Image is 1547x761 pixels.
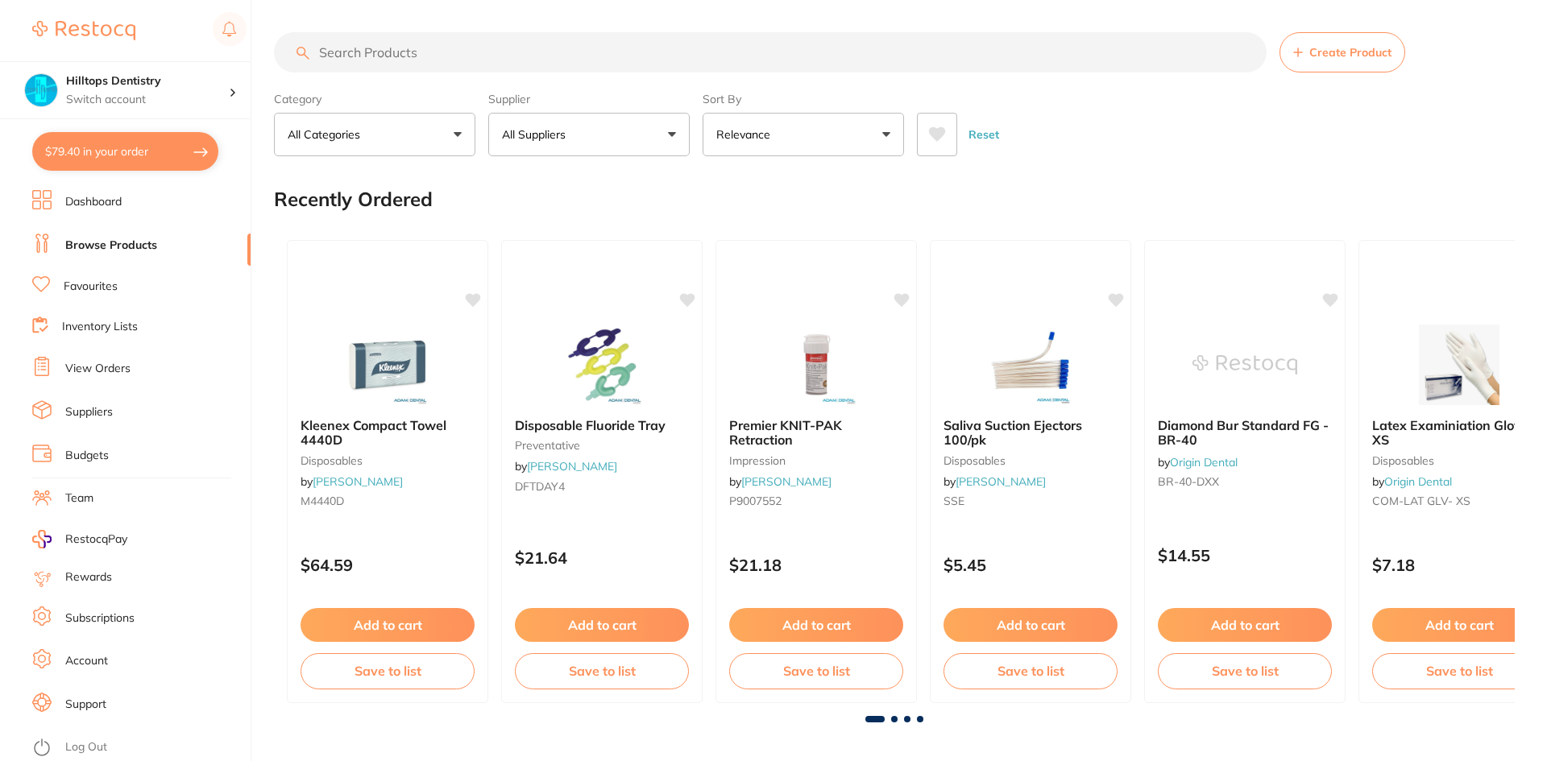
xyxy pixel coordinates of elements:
img: Disposable Fluoride Tray [550,325,654,405]
img: Kleenex Compact Towel 4440D [335,325,440,405]
span: by [944,474,1046,489]
button: Add to cart [1158,608,1332,642]
button: Save to list [1158,653,1332,689]
img: Premier KNIT-PAK Retraction [764,325,869,405]
b: Disposable Fluoride Tray [515,418,689,432]
p: All Categories [288,126,367,143]
button: All Categories [274,113,475,156]
small: SSE [944,494,1118,507]
h4: Hilltops Dentistry [66,73,229,89]
b: Latex Examiniation Gloves - XS [1372,418,1546,448]
button: Add to cart [1372,608,1546,642]
button: Save to list [515,653,689,689]
img: RestocqPay [32,530,52,548]
p: $7.18 [1372,556,1546,574]
a: Team [65,490,93,507]
button: All Suppliers [488,113,690,156]
img: Latex Examiniation Gloves - XS [1407,325,1512,405]
b: Premier KNIT-PAK Retraction [729,418,903,448]
button: Create Product [1279,32,1405,72]
a: Origin Dental [1170,455,1238,469]
button: $79.40 in your order [32,132,218,171]
span: by [1372,474,1452,489]
a: Favourites [64,279,118,295]
button: Save to list [729,653,903,689]
a: [PERSON_NAME] [741,474,832,489]
span: by [301,474,403,489]
button: Add to cart [515,608,689,642]
small: BR-40-DXX [1158,475,1332,488]
p: Switch account [66,92,229,108]
small: M4440D [301,494,475,507]
a: Log Out [65,739,107,755]
button: Log Out [32,735,246,761]
a: [PERSON_NAME] [313,474,403,489]
label: Category [274,92,475,106]
a: Rewards [65,569,112,585]
small: P9007552 [729,494,903,507]
button: Relevance [703,113,904,156]
small: disposables [301,454,475,467]
button: Save to list [301,653,475,689]
p: $5.45 [944,556,1118,574]
small: disposables [944,454,1118,467]
img: Diamond Bur Standard FG - BR-40 [1192,325,1297,405]
a: Suppliers [65,404,113,420]
p: Relevance [716,126,777,143]
h2: Recently Ordered [274,188,433,211]
img: Restocq Logo [32,21,135,40]
p: $14.55 [1158,546,1332,565]
small: preventative [515,439,689,452]
img: Saliva Suction Ejectors 100/pk [978,325,1083,405]
p: All Suppliers [502,126,572,143]
small: COM-LAT GLV- XS [1372,494,1546,507]
span: RestocqPay [65,531,127,548]
img: Hilltops Dentistry [25,74,57,106]
a: Inventory Lists [62,319,138,335]
label: Supplier [488,92,690,106]
span: by [729,474,832,489]
small: DFTDAY4 [515,480,689,493]
button: Save to list [1372,653,1546,689]
p: $21.18 [729,556,903,574]
label: Sort By [703,92,904,106]
a: [PERSON_NAME] [956,474,1046,489]
a: Dashboard [65,194,122,210]
b: Diamond Bur Standard FG - BR-40 [1158,418,1332,448]
a: Support [65,697,106,713]
a: Subscriptions [65,610,135,627]
small: disposables [1372,454,1546,467]
a: Budgets [65,448,109,464]
button: Add to cart [944,608,1118,642]
b: Saliva Suction Ejectors 100/pk [944,418,1118,448]
a: View Orders [65,361,131,377]
a: RestocqPay [32,530,127,548]
button: Save to list [944,653,1118,689]
a: Browse Products [65,238,157,254]
button: Reset [964,113,1004,156]
a: Origin Dental [1384,474,1452,489]
a: Restocq Logo [32,12,135,49]
a: Account [65,653,108,669]
span: Create Product [1309,46,1391,59]
p: $64.59 [301,556,475,574]
b: Kleenex Compact Towel 4440D [301,418,475,448]
button: Add to cart [301,608,475,642]
input: Search Products [274,32,1267,72]
button: Add to cart [729,608,903,642]
span: by [515,459,617,474]
small: impression [729,454,903,467]
span: by [1158,455,1238,469]
p: $21.64 [515,548,689,567]
a: [PERSON_NAME] [527,459,617,474]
